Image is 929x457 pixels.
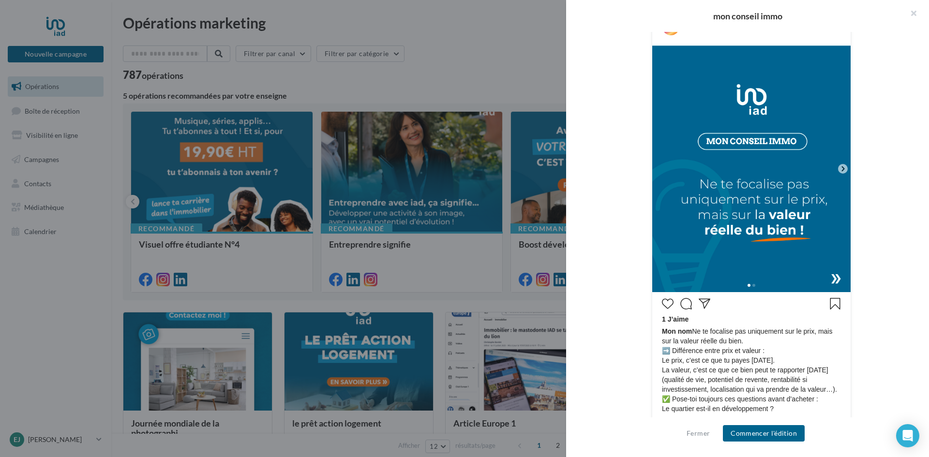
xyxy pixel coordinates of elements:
svg: Commenter [680,298,692,310]
span: Mon nom [662,327,692,335]
svg: J’aime [662,298,674,310]
div: 1 J’aime [662,314,841,326]
button: Commencer l'édition [723,425,805,442]
svg: Partager la publication [699,298,710,310]
button: Fermer [683,428,714,439]
div: mon conseil immo [582,12,914,20]
svg: Enregistrer [829,298,841,310]
div: Open Intercom Messenger [896,424,919,447]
